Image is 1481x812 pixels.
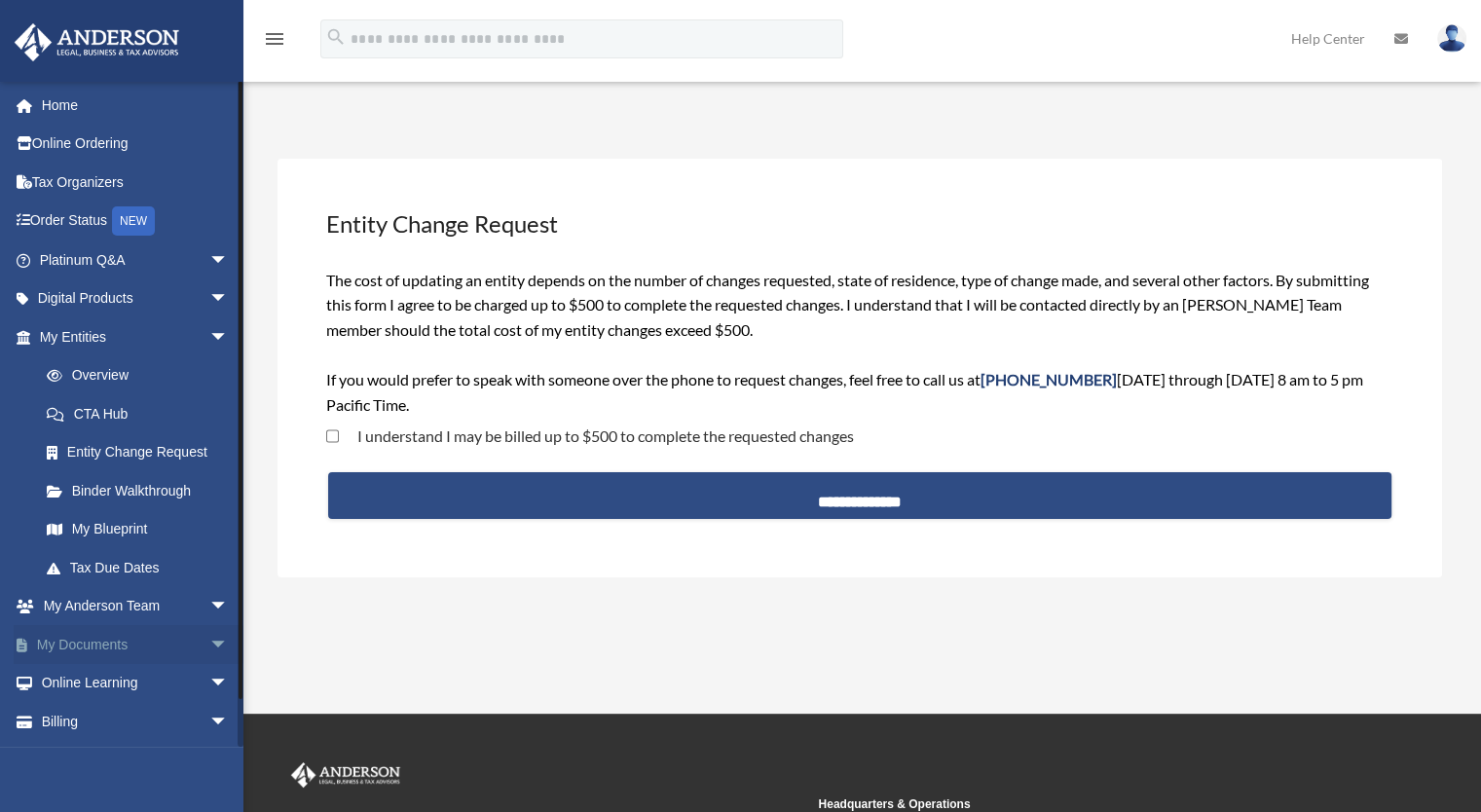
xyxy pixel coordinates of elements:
div: NEW [112,206,155,236]
a: My Blueprint [27,510,258,549]
a: Online Learningarrow_drop_down [14,664,258,703]
img: Anderson Advisors Platinum Portal [287,762,404,788]
img: User Pic [1437,24,1466,53]
img: Anderson Advisors Platinum Portal [9,23,185,61]
a: Events Calendar [14,741,258,780]
span: arrow_drop_down [209,664,248,704]
label: I understand I may be billed up to $500 to complete the requested changes [339,428,854,444]
a: Platinum Q&Aarrow_drop_down [14,240,258,279]
a: Entity Change Request [27,433,248,472]
a: Home [14,86,258,125]
span: arrow_drop_down [209,279,248,319]
a: Order StatusNEW [14,202,258,241]
a: Billingarrow_drop_down [14,702,258,741]
span: arrow_drop_down [209,625,248,665]
a: My Anderson Teamarrow_drop_down [14,587,258,626]
a: Online Ordering [14,125,258,164]
a: Overview [27,356,258,395]
a: Tax Organizers [14,163,258,202]
i: menu [263,27,286,51]
a: My Entitiesarrow_drop_down [14,317,258,356]
a: My Documentsarrow_drop_down [14,625,258,664]
a: Binder Walkthrough [27,471,258,510]
span: [PHONE_NUMBER] [981,370,1117,388]
a: Digital Productsarrow_drop_down [14,279,258,318]
a: CTA Hub [27,394,258,433]
a: menu [263,34,286,51]
span: arrow_drop_down [209,240,248,280]
i: search [325,26,347,48]
span: arrow_drop_down [209,587,248,627]
a: Tax Due Dates [27,548,258,587]
span: arrow_drop_down [209,317,248,357]
span: arrow_drop_down [209,702,248,742]
h3: Entity Change Request [324,205,1395,242]
span: The cost of updating an entity depends on the number of changes requested, state of residence, ty... [326,271,1369,414]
